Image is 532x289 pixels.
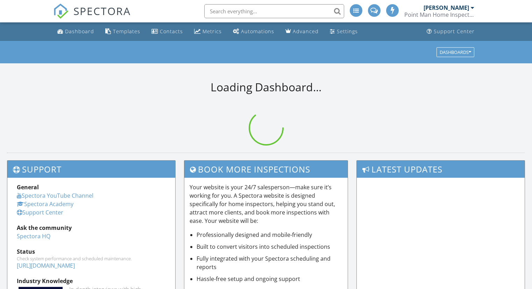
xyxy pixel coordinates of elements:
[283,25,321,38] a: Advanced
[17,232,50,240] a: Spectora HQ
[17,277,166,285] div: Industry Knowledge
[113,28,140,35] div: Templates
[434,28,475,35] div: Support Center
[184,161,348,178] h3: Book More Inspections
[241,28,274,35] div: Automations
[424,25,477,38] a: Support Center
[437,47,474,57] button: Dashboards
[197,275,343,283] li: Hassle-free setup and ongoing support
[203,28,222,35] div: Metrics
[327,25,361,38] a: Settings
[17,209,63,216] a: Support Center
[53,9,131,24] a: SPECTORA
[17,247,166,256] div: Status
[17,200,73,208] a: Spectora Academy
[73,3,131,18] span: SPECTORA
[197,254,343,271] li: Fully integrated with your Spectora scheduling and reports
[293,28,319,35] div: Advanced
[197,231,343,239] li: Professionally designed and mobile-friendly
[424,4,469,11] div: [PERSON_NAME]
[337,28,358,35] div: Settings
[204,4,344,18] input: Search everything...
[357,161,525,178] h3: Latest Updates
[17,183,39,191] strong: General
[190,183,343,225] p: Your website is your 24/7 salesperson—make sure it’s working for you. A Spectora website is desig...
[17,192,93,199] a: Spectora YouTube Channel
[440,50,471,55] div: Dashboards
[404,11,474,18] div: Point Man Home Inspection
[197,242,343,251] li: Built to convert visitors into scheduled inspections
[102,25,143,38] a: Templates
[149,25,186,38] a: Contacts
[65,28,94,35] div: Dashboard
[230,25,277,38] a: Automations (Advanced)
[17,262,75,269] a: [URL][DOMAIN_NAME]
[53,3,69,19] img: The Best Home Inspection Software - Spectora
[160,28,183,35] div: Contacts
[17,224,166,232] div: Ask the community
[191,25,225,38] a: Metrics
[7,161,175,178] h3: Support
[17,256,166,261] div: Check system performance and scheduled maintenance.
[55,25,97,38] a: Dashboard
